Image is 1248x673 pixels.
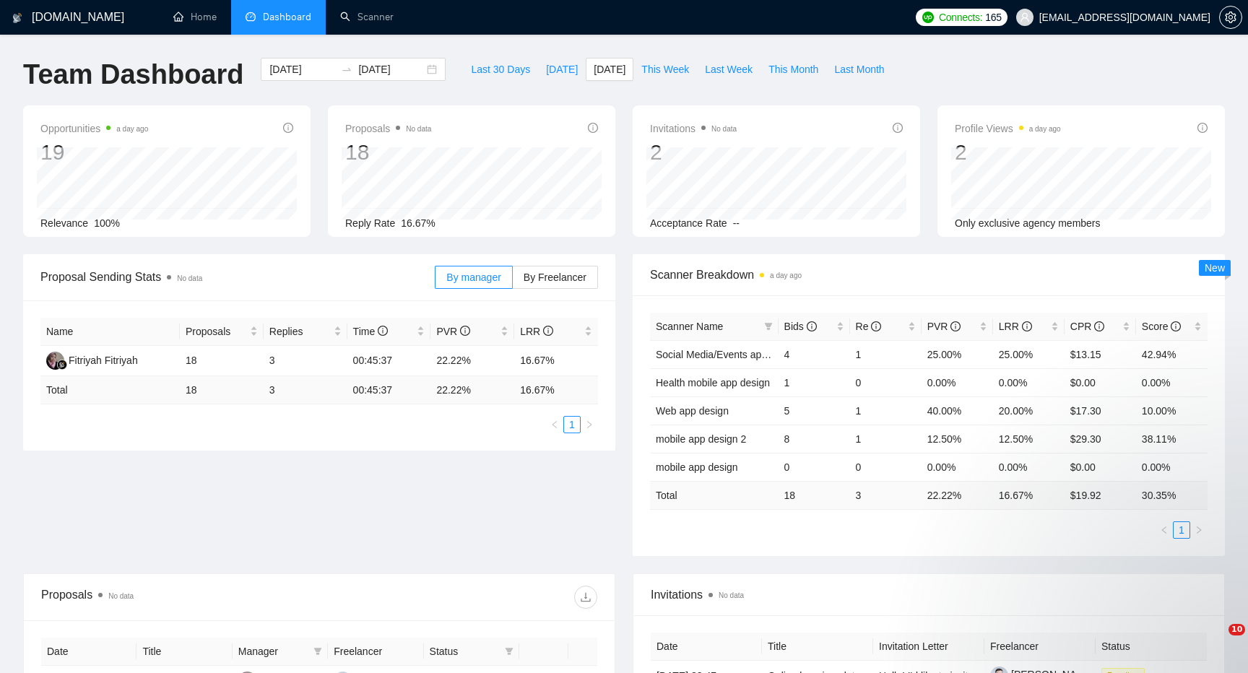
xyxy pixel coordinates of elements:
[40,217,88,229] span: Relevance
[939,9,982,25] span: Connects:
[955,217,1101,229] span: Only exclusive agency members
[779,481,850,509] td: 18
[985,9,1001,25] span: 165
[347,346,431,376] td: 00:45:37
[850,396,922,425] td: 1
[984,633,1096,661] th: Freelancer
[177,274,202,282] span: No data
[1195,526,1203,534] span: right
[550,420,559,429] span: left
[656,433,746,445] a: mobile app design 2
[238,643,308,659] span: Manager
[430,376,514,404] td: 22.22 %
[850,340,922,368] td: 1
[40,120,148,137] span: Opportunities
[760,58,826,81] button: This Month
[136,638,232,666] th: Title
[502,641,516,662] span: filter
[546,416,563,433] button: left
[546,416,563,433] li: Previous Page
[656,405,729,417] a: Web app design
[358,61,424,77] input: End date
[575,591,597,603] span: download
[1065,453,1136,481] td: $0.00
[1136,425,1208,453] td: 38.11%
[1136,368,1208,396] td: 0.00%
[173,11,217,23] a: homeHome
[779,368,850,396] td: 1
[922,340,993,368] td: 25.00%
[581,416,598,433] button: right
[563,416,581,433] li: 1
[1171,321,1181,331] span: info-circle
[1173,521,1190,539] li: 1
[586,58,633,81] button: [DATE]
[1219,6,1242,29] button: setting
[23,58,243,92] h1: Team Dashboard
[311,641,325,662] span: filter
[922,481,993,509] td: 22.22 %
[1065,396,1136,425] td: $17.30
[1020,12,1030,22] span: user
[543,326,553,336] span: info-circle
[1219,12,1242,23] a: setting
[1065,368,1136,396] td: $0.00
[993,425,1065,453] td: 12.50%
[779,425,850,453] td: 8
[893,123,903,133] span: info-circle
[711,125,737,133] span: No data
[401,217,435,229] span: 16.67%
[733,217,740,229] span: --
[922,425,993,453] td: 12.50%
[1228,624,1245,635] span: 10
[779,396,850,425] td: 5
[12,6,22,30] img: logo
[233,638,328,666] th: Manager
[471,61,530,77] span: Last 30 Days
[650,120,737,137] span: Invitations
[116,125,148,133] time: a day ago
[463,58,538,81] button: Last 30 Days
[650,139,737,166] div: 2
[770,272,802,279] time: a day ago
[520,326,553,337] span: LRR
[353,326,388,337] span: Time
[993,368,1065,396] td: 0.00%
[345,217,395,229] span: Reply Rate
[1136,340,1208,368] td: 42.94%
[1199,624,1234,659] iframe: Intercom live chat
[40,139,148,166] div: 19
[538,58,586,81] button: [DATE]
[40,268,435,286] span: Proposal Sending Stats
[1029,125,1061,133] time: a day ago
[406,125,431,133] span: No data
[1065,425,1136,453] td: $29.30
[430,643,499,659] span: Status
[850,368,922,396] td: 0
[345,139,431,166] div: 18
[283,123,293,133] span: info-circle
[41,638,136,666] th: Date
[180,318,264,346] th: Proposals
[955,120,1061,137] span: Profile Views
[993,396,1065,425] td: 20.00%
[993,340,1065,368] td: 25.00%
[594,61,625,77] span: [DATE]
[650,217,727,229] span: Acceptance Rate
[850,481,922,509] td: 3
[69,352,138,368] div: Fitriyah Fitriyah
[46,352,64,370] img: FF
[264,346,347,376] td: 3
[524,272,586,283] span: By Freelancer
[656,377,770,388] a: Health mobile app design
[1160,526,1169,534] span: left
[514,346,598,376] td: 16.67%
[1156,521,1173,539] button: left
[460,326,470,336] span: info-circle
[922,396,993,425] td: 40.00%
[378,326,388,336] span: info-circle
[1136,396,1208,425] td: 10.00%
[768,61,818,77] span: This Month
[651,633,762,661] th: Date
[1205,262,1225,274] span: New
